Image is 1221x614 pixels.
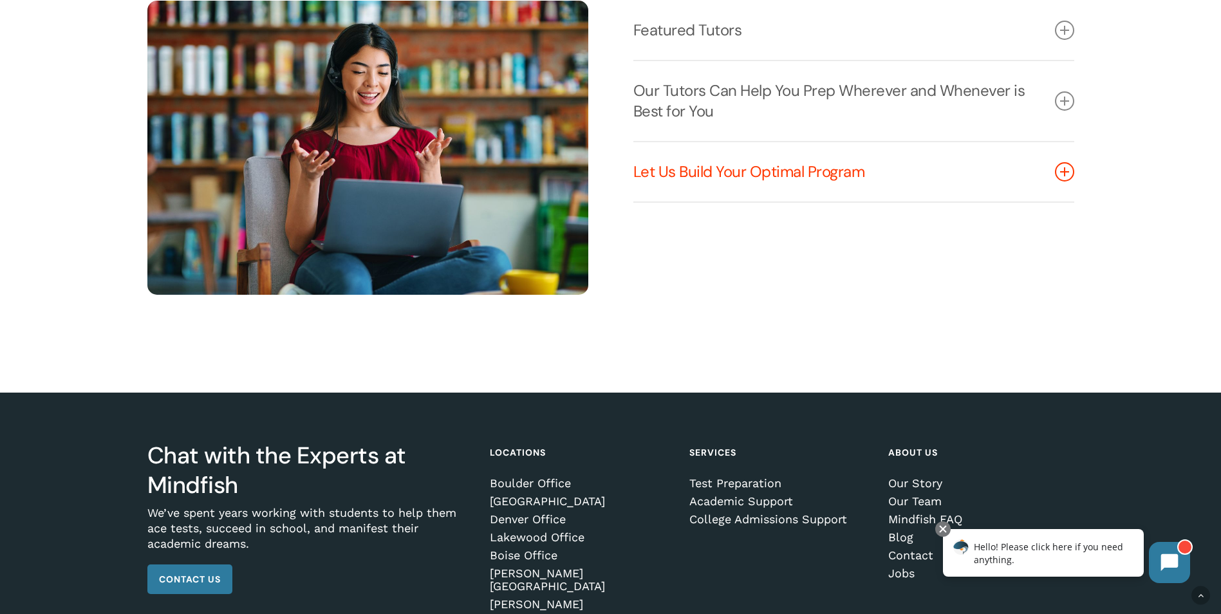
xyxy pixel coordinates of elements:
a: Mindfish FAQ [888,513,1069,526]
a: Academic Support [689,495,870,508]
span: Contact Us [159,573,221,586]
h4: Services [689,441,870,464]
a: Boulder Office [490,477,671,490]
h4: About Us [888,441,1069,464]
a: Our Tutors Can Help You Prep Wherever and Whenever is Best for You [633,61,1074,141]
a: Featured Tutors [633,1,1074,60]
img: Online Tutoring 7 [147,1,588,295]
p: We’ve spent years working with students to help them ace tests, succeed in school, and manifest t... [147,505,472,564]
a: Our Team [888,495,1069,508]
a: Our Story [888,477,1069,490]
h4: Locations [490,441,671,464]
a: [PERSON_NAME] [490,598,671,611]
iframe: Chatbot [929,519,1203,596]
a: College Admissions Support [689,513,870,526]
a: [GEOGRAPHIC_DATA] [490,495,671,508]
a: Blog [888,531,1069,544]
a: Denver Office [490,513,671,526]
a: Lakewood Office [490,531,671,544]
a: Test Preparation [689,477,870,490]
a: Contact Us [147,564,232,594]
a: Boise Office [490,549,671,562]
a: Let Us Build Your Optimal Program [633,142,1074,201]
a: [PERSON_NAME][GEOGRAPHIC_DATA] [490,567,671,593]
h3: Chat with the Experts at Mindfish [147,441,472,500]
a: Contact [888,549,1069,562]
a: Jobs [888,567,1069,580]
